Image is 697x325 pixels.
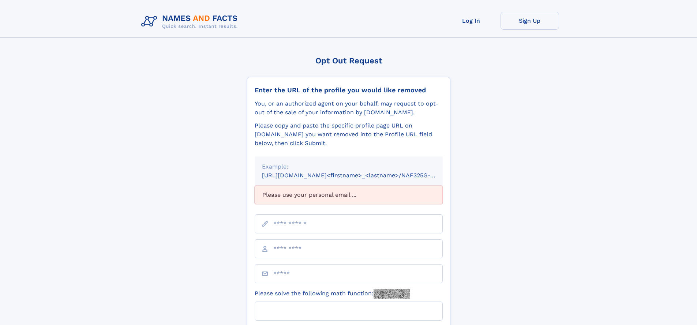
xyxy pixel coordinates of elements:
div: Please copy and paste the specific profile page URL on [DOMAIN_NAME] you want removed into the Pr... [255,121,443,148]
div: Please use your personal email ... [255,186,443,204]
a: Sign Up [501,12,559,30]
div: Opt Out Request [247,56,450,65]
div: Example: [262,162,435,171]
div: Enter the URL of the profile you would like removed [255,86,443,94]
label: Please solve the following math function: [255,289,410,299]
div: You, or an authorized agent on your behalf, may request to opt-out of the sale of your informatio... [255,99,443,117]
small: [URL][DOMAIN_NAME]<firstname>_<lastname>/NAF325G-xxxxxxxx [262,172,457,179]
img: Logo Names and Facts [138,12,244,32]
a: Log In [442,12,501,30]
